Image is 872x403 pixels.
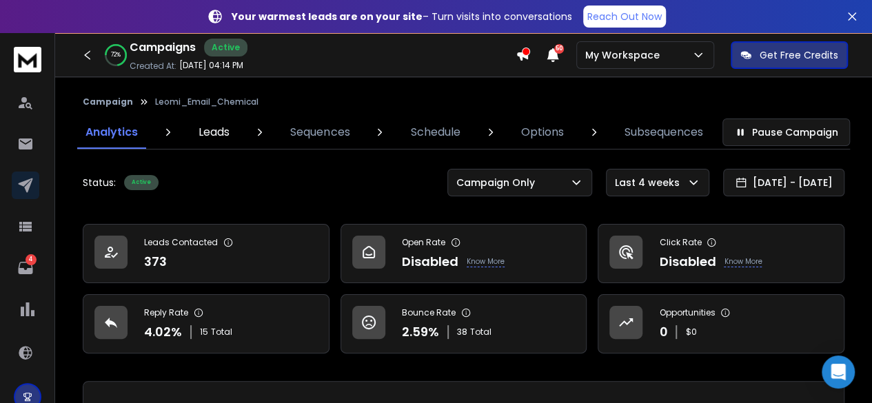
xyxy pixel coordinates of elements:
button: Campaign [83,96,133,107]
button: Get Free Credits [731,41,848,69]
p: [DATE] 04:14 PM [179,60,243,71]
p: 72 % [111,51,121,59]
p: Leomi_Email_Chemical [155,96,258,107]
a: Sequences [282,116,358,149]
p: $ 0 [685,327,696,338]
p: Opportunities [659,307,715,318]
p: Click Rate [659,237,701,248]
h1: Campaigns [130,39,196,56]
p: Open Rate [402,237,445,248]
a: Reach Out Now [583,6,666,28]
p: Get Free Credits [760,48,838,62]
img: logo [14,47,41,72]
a: Analytics [77,116,146,149]
p: Reach Out Now [587,10,662,23]
p: Schedule [411,124,460,141]
p: 2.59 % [402,322,439,342]
p: Disabled [402,252,458,271]
p: Options [521,124,564,141]
p: My Workspace [585,48,665,62]
a: Schedule [403,116,469,149]
a: Open RateDisabledKnow More [341,224,587,283]
p: Reply Rate [144,307,188,318]
a: Subsequences [616,116,711,149]
div: Active [124,175,159,190]
span: 15 [200,327,208,338]
p: Subsequences [625,124,703,141]
p: Leads Contacted [144,237,218,248]
div: Open Intercom Messenger [822,355,855,389]
a: 4 [12,254,39,282]
div: Active [204,39,247,56]
p: 373 [144,252,167,271]
p: 4.02 % [144,322,182,342]
p: 0 [659,322,667,342]
a: Leads Contacted373 [83,224,329,283]
p: Sequences [290,124,349,141]
a: Click RateDisabledKnow More [598,224,844,283]
p: – Turn visits into conversations [232,10,572,23]
p: Know More [467,256,505,267]
p: Campaign Only [456,176,540,189]
p: Created At: [130,61,176,72]
a: Bounce Rate2.59%38Total [341,294,587,353]
p: Know More [724,256,762,267]
p: Bounce Rate [402,307,456,318]
a: Reply Rate4.02%15Total [83,294,329,353]
a: Leads [190,116,238,149]
span: Total [470,327,491,338]
strong: Your warmest leads are on your site [232,10,423,23]
p: 4 [26,254,37,265]
button: Pause Campaign [722,118,850,146]
span: 50 [554,44,564,54]
p: Last 4 weeks [615,176,685,189]
p: Status: [83,176,116,189]
p: Analytics [85,124,138,141]
p: Leads [199,124,230,141]
button: [DATE] - [DATE] [723,169,844,196]
span: Total [211,327,232,338]
a: Opportunities0$0 [598,294,844,353]
span: 38 [457,327,467,338]
a: Options [513,116,572,149]
p: Disabled [659,252,716,271]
